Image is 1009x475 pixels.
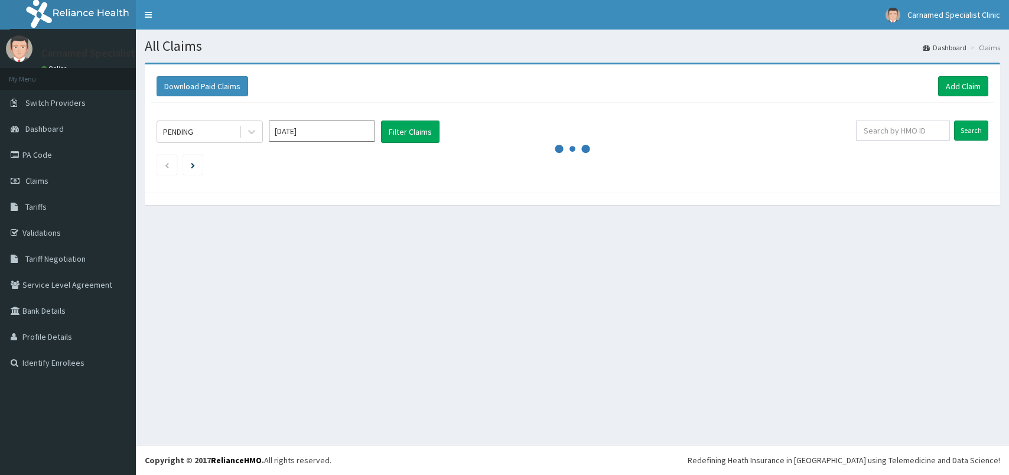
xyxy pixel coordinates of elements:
svg: audio-loading [555,131,590,167]
input: Select Month and Year [269,121,375,142]
a: Dashboard [923,43,966,53]
span: Claims [25,175,48,186]
span: Switch Providers [25,97,86,108]
input: Search by HMO ID [856,121,950,141]
span: Tariff Negotiation [25,253,86,264]
a: Online [41,64,70,73]
a: Previous page [164,160,170,170]
h1: All Claims [145,38,1000,54]
li: Claims [968,43,1000,53]
img: User Image [6,35,32,62]
input: Search [954,121,988,141]
img: User Image [886,8,900,22]
a: Add Claim [938,76,988,96]
span: Tariffs [25,201,47,212]
button: Download Paid Claims [157,76,248,96]
span: Dashboard [25,123,64,134]
div: Redefining Heath Insurance in [GEOGRAPHIC_DATA] using Telemedicine and Data Science! [688,454,1000,466]
footer: All rights reserved. [136,445,1009,475]
a: Next page [191,160,195,170]
div: PENDING [163,126,193,138]
strong: Copyright © 2017 . [145,455,264,466]
a: RelianceHMO [211,455,262,466]
p: Carnamed Specialist Clinic [41,48,162,58]
span: Carnamed Specialist Clinic [907,9,1000,20]
button: Filter Claims [381,121,440,143]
